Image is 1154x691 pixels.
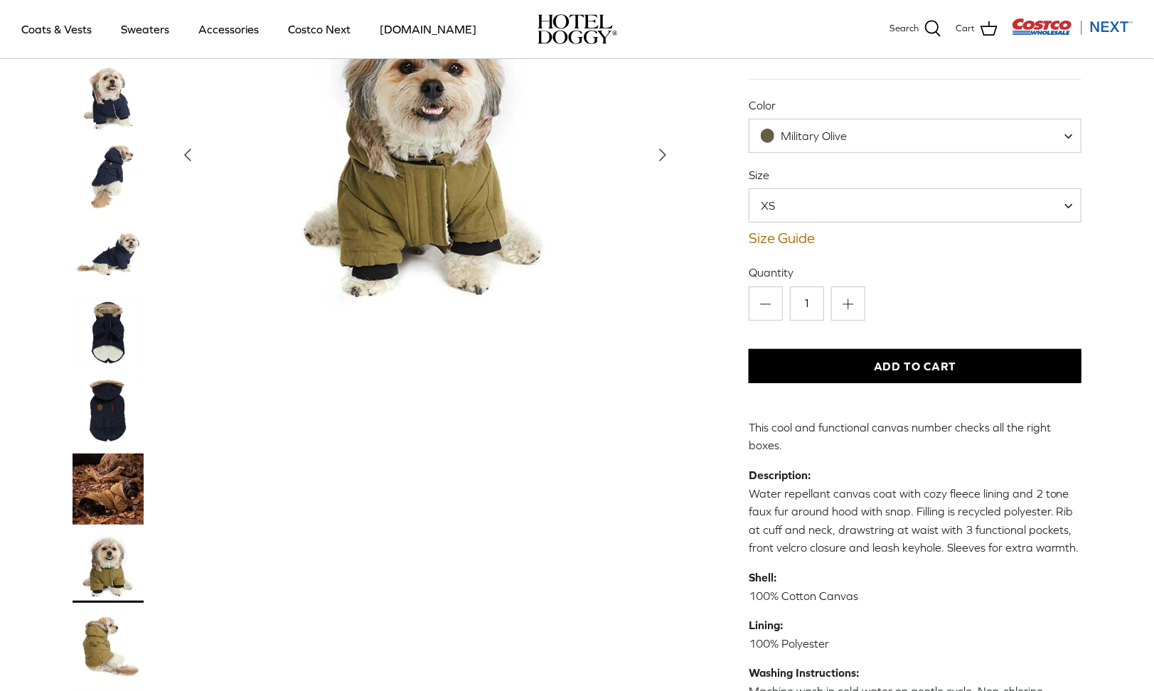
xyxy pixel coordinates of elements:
[1012,27,1133,38] a: Visit Costco Next
[749,569,1082,605] p: 100% Cotton Canvas
[73,532,144,603] a: Thumbnail Link
[749,167,1082,183] label: Size
[73,141,144,212] a: Thumbnail Link
[749,468,811,481] strong: Description:
[73,375,144,446] a: Thumbnail Link
[749,618,783,631] strong: Lining:
[749,264,1082,280] label: Quantity
[749,349,1082,383] button: Add to Cart
[73,454,144,525] a: Thumbnail Link
[73,297,144,368] a: Thumbnail Link
[275,5,363,53] a: Costco Next
[749,198,803,213] span: XS
[538,14,617,44] a: hoteldoggy.com hoteldoggycom
[73,219,144,290] a: Thumbnail Link
[956,21,975,36] span: Cart
[781,129,848,142] span: Military Olive
[749,230,1082,247] a: Size Guide
[749,616,1082,653] p: 100% Polyester
[749,419,1082,455] p: This cool and functional canvas number checks all the right boxes.
[647,139,678,171] button: Next
[749,466,1082,557] p: Water repellant canvas coat with cozy fleece lining and 2 tone faux fur around hood with snap. Fi...
[749,97,1082,113] label: Color
[749,129,876,144] span: Military Olive
[749,571,776,584] strong: Shell:
[108,5,182,53] a: Sweaters
[790,286,824,321] input: Quantity
[1012,18,1133,36] img: Costco Next
[749,119,1082,153] span: Military Olive
[73,610,144,681] a: Thumbnail Link
[956,20,998,38] a: Cart
[749,666,859,679] strong: Washing Instructions:
[9,5,105,53] a: Coats & Vests
[367,5,489,53] a: [DOMAIN_NAME]
[186,5,272,53] a: Accessories
[538,14,617,44] img: hoteldoggycom
[73,63,144,134] a: Thumbnail Link
[889,20,941,38] a: Search
[889,21,919,36] span: Search
[749,188,1082,223] span: XS
[172,139,203,171] button: Previous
